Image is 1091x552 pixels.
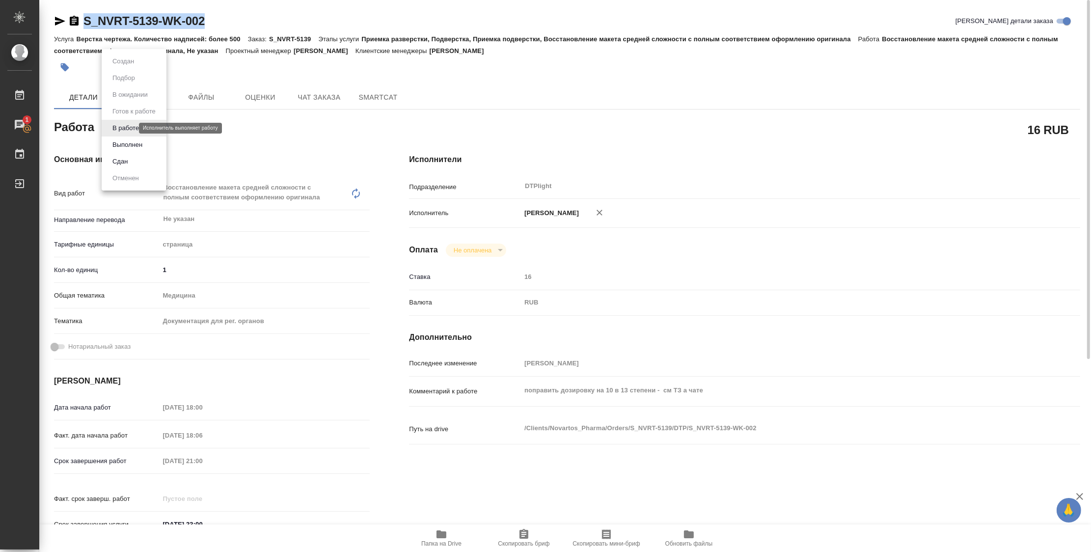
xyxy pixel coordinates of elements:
[109,139,145,150] button: Выполнен
[109,73,138,83] button: Подбор
[109,173,142,184] button: Отменен
[109,106,159,117] button: Готов к работе
[109,89,151,100] button: В ожидании
[109,123,142,134] button: В работе
[109,56,137,67] button: Создан
[109,156,131,167] button: Сдан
